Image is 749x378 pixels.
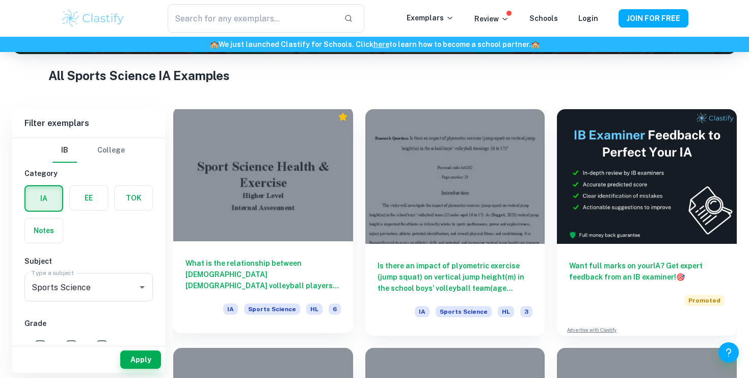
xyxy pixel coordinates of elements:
button: College [97,138,125,163]
span: Sports Science [244,304,300,315]
img: Thumbnail [557,109,737,244]
a: here [373,40,389,48]
span: 5 [112,339,117,350]
a: What is the relationship between [DEMOGRAPHIC_DATA] [DEMOGRAPHIC_DATA] volleyball players lower-b... [173,109,353,336]
button: Open [135,280,149,294]
span: 🏫 [210,40,219,48]
span: 6 [82,339,86,350]
h6: Subject [24,256,153,267]
h6: We just launched Clastify for Schools. Click to learn how to become a school partner. [2,39,747,50]
div: Premium [338,112,348,122]
span: 🎯 [676,273,685,281]
button: Help and Feedback [718,342,739,363]
p: Exemplars [407,12,454,23]
button: Notes [25,218,63,243]
a: Schools [529,14,558,22]
button: TOK [115,186,152,210]
span: 🏫 [531,40,540,48]
span: 6 [329,304,341,315]
span: IA [415,306,430,317]
span: HL [306,304,323,315]
h6: Category [24,168,153,179]
h6: Want full marks on your IA ? Get expert feedback from an IB examiner! [569,260,725,283]
button: Apply [120,350,161,369]
span: Promoted [684,295,725,306]
a: Is there an impact of plyometric exercise (jump squat) on vertical jump height(m) in the school b... [365,109,545,336]
button: IA [25,186,62,211]
img: Clastify logo [61,8,125,29]
span: 3 [520,306,532,317]
span: HL [498,306,514,317]
a: Want full marks on yourIA? Get expert feedback from an IB examiner!PromotedAdvertise with Clastify [557,109,737,336]
p: Review [474,13,509,24]
div: Filter type choice [52,138,125,163]
span: IA [223,304,238,315]
span: 7 [50,339,55,350]
label: Type a subject [32,268,74,277]
h6: Filter exemplars [12,109,165,138]
h6: What is the relationship between [DEMOGRAPHIC_DATA] [DEMOGRAPHIC_DATA] volleyball players lower-b... [185,258,341,291]
h1: All Sports Science IA Examples [48,66,701,85]
h6: Grade [24,318,153,329]
button: IB [52,138,77,163]
h6: Is there an impact of plyometric exercise (jump squat) on vertical jump height(m) in the school b... [378,260,533,294]
a: Advertise with Clastify [567,326,617,334]
span: Sports Science [436,306,492,317]
input: Search for any exemplars... [168,4,336,33]
a: Login [578,14,598,22]
button: EE [70,186,108,210]
button: JOIN FOR FREE [619,9,688,28]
